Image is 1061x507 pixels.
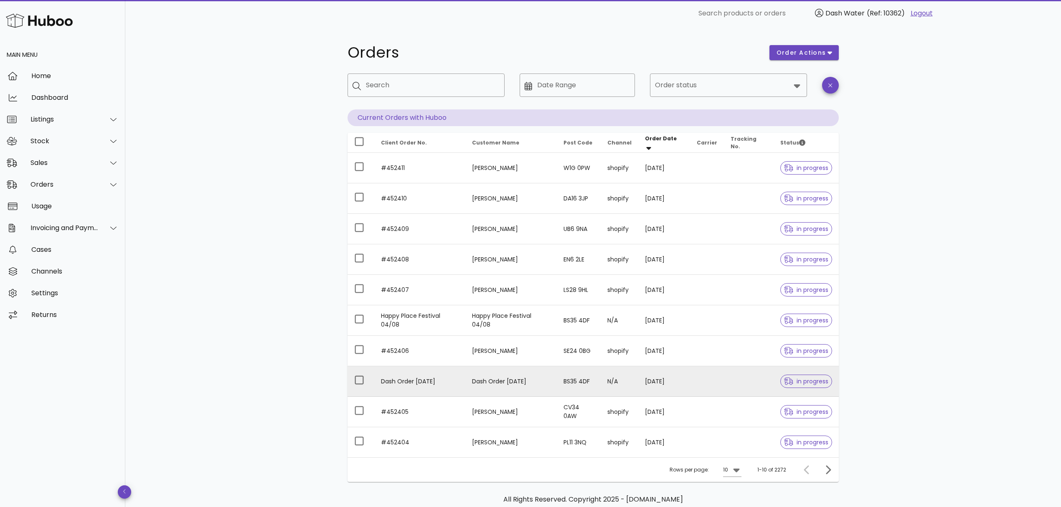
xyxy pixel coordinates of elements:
td: Dash Order [DATE] [465,366,557,397]
td: shopify [601,427,638,457]
div: 10Rows per page: [723,463,741,477]
div: Invoicing and Payments [30,224,99,232]
span: Customer Name [472,139,519,146]
td: [PERSON_NAME] [465,336,557,366]
th: Carrier [690,133,724,153]
td: [PERSON_NAME] [465,427,557,457]
div: Listings [30,115,99,123]
div: 1-10 of 2272 [757,466,786,474]
td: shopify [601,275,638,305]
span: in progress [784,287,828,293]
td: Dash Order [DATE] [374,366,465,397]
td: LS28 9HL [557,275,601,305]
span: Channel [607,139,632,146]
span: in progress [784,378,828,384]
span: in progress [784,195,828,201]
span: Order Date [645,135,677,142]
div: Cases [31,246,119,253]
th: Channel [601,133,638,153]
td: SE24 0BG [557,336,601,366]
img: Huboo Logo [6,12,73,30]
div: Home [31,72,119,80]
td: [DATE] [638,427,690,457]
td: [DATE] [638,305,690,336]
span: (Ref: 10362) [867,8,905,18]
td: [PERSON_NAME] [465,275,557,305]
button: order actions [769,45,839,60]
div: Returns [31,311,119,319]
td: shopify [601,183,638,214]
span: Status [780,139,805,146]
span: in progress [784,409,828,415]
div: Order status [650,74,807,97]
span: in progress [784,226,828,232]
th: Status [774,133,839,153]
td: [DATE] [638,183,690,214]
span: Client Order No. [381,139,427,146]
td: DA16 3JP [557,183,601,214]
p: Current Orders with Huboo [348,109,839,126]
td: W1G 0PW [557,153,601,183]
div: Dashboard [31,94,119,101]
td: CV34 0AW [557,397,601,427]
td: [DATE] [638,275,690,305]
div: Sales [30,159,99,167]
td: [DATE] [638,397,690,427]
span: in progress [784,439,828,445]
div: Settings [31,289,119,297]
div: Usage [31,202,119,210]
td: [PERSON_NAME] [465,214,557,244]
td: [DATE] [638,244,690,275]
a: Logout [911,8,933,18]
td: shopify [601,336,638,366]
td: shopify [601,153,638,183]
td: Happy Place Festival 04/08 [374,305,465,336]
td: N/A [601,366,638,397]
td: #452408 [374,244,465,275]
td: #452404 [374,427,465,457]
span: in progress [784,348,828,354]
span: in progress [784,165,828,171]
p: All Rights Reserved. Copyright 2025 - [DOMAIN_NAME] [354,494,832,504]
span: Dash Water [825,8,865,18]
div: Channels [31,267,119,275]
h1: Orders [348,45,759,60]
button: Next page [820,462,835,477]
td: [DATE] [638,214,690,244]
td: #452406 [374,336,465,366]
td: [PERSON_NAME] [465,244,557,275]
td: #452410 [374,183,465,214]
th: Tracking No. [724,133,774,153]
div: Rows per page: [670,458,741,482]
td: Happy Place Festival 04/08 [465,305,557,336]
th: Customer Name [465,133,557,153]
td: BS35 4DF [557,305,601,336]
td: BS35 4DF [557,366,601,397]
td: EN6 2LE [557,244,601,275]
td: [DATE] [638,366,690,397]
td: UB6 9NA [557,214,601,244]
td: #452407 [374,275,465,305]
td: shopify [601,214,638,244]
th: Order Date: Sorted descending. Activate to remove sorting. [638,133,690,153]
td: [PERSON_NAME] [465,153,557,183]
div: Stock [30,137,99,145]
span: Post Code [563,139,592,146]
td: [PERSON_NAME] [465,397,557,427]
div: 10 [723,466,728,474]
span: Tracking No. [731,135,756,150]
td: shopify [601,244,638,275]
td: PL11 3NQ [557,427,601,457]
td: [DATE] [638,153,690,183]
td: shopify [601,397,638,427]
td: #452405 [374,397,465,427]
th: Post Code [557,133,601,153]
td: [PERSON_NAME] [465,183,557,214]
td: N/A [601,305,638,336]
td: [DATE] [638,336,690,366]
td: #452411 [374,153,465,183]
span: order actions [776,48,826,57]
th: Client Order No. [374,133,465,153]
div: Orders [30,180,99,188]
span: in progress [784,317,828,323]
